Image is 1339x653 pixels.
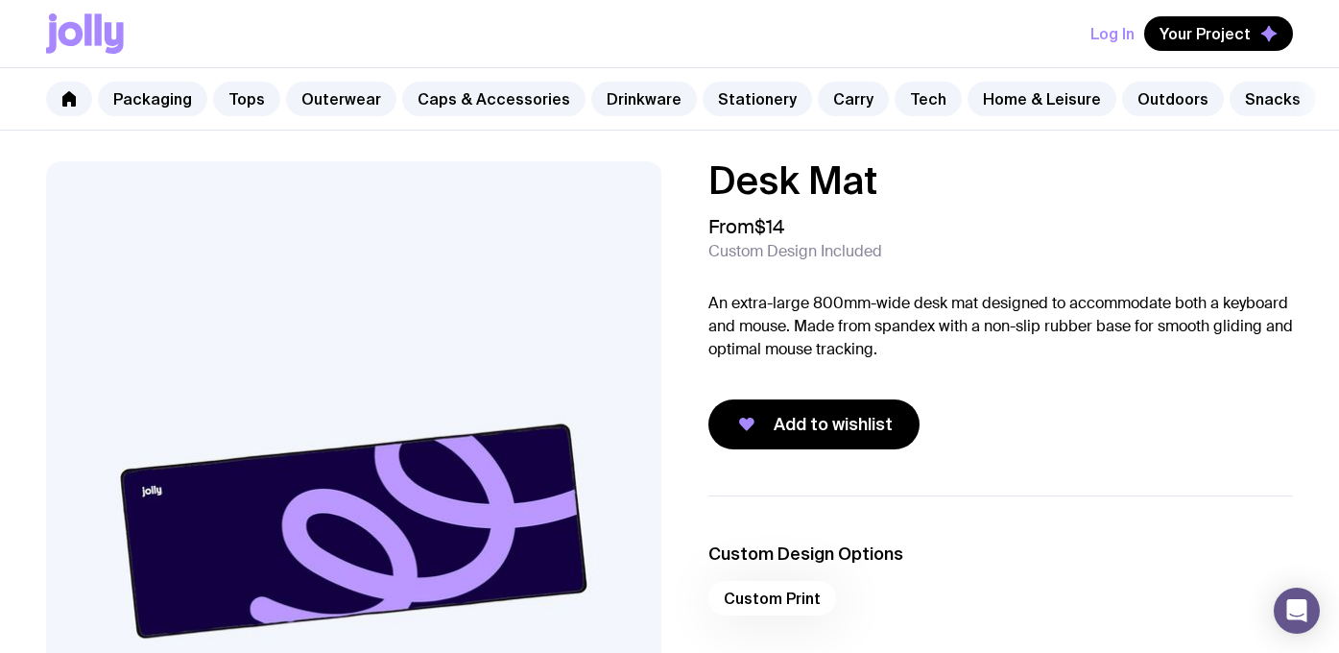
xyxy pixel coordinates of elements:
a: Tech [895,82,962,116]
a: Carry [818,82,889,116]
span: From [708,215,784,238]
button: Add to wishlist [708,399,920,449]
div: Open Intercom Messenger [1274,588,1320,634]
a: Outerwear [286,82,396,116]
h1: Desk Mat [708,161,1294,200]
span: Custom Design Included [708,242,882,261]
a: Stationery [703,82,812,116]
h3: Custom Design Options [708,543,1294,566]
p: An extra-large 800mm-wide desk mat designed to accommodate both a keyboard and mouse. Made from s... [708,292,1294,361]
span: Add to wishlist [774,413,893,436]
a: Home & Leisure [968,82,1116,116]
a: Drinkware [591,82,697,116]
span: Your Project [1160,24,1251,43]
a: Snacks [1230,82,1316,116]
span: $14 [754,214,784,239]
a: Caps & Accessories [402,82,586,116]
a: Outdoors [1122,82,1224,116]
button: Log In [1090,16,1135,51]
a: Packaging [98,82,207,116]
a: Tops [213,82,280,116]
button: Your Project [1144,16,1293,51]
